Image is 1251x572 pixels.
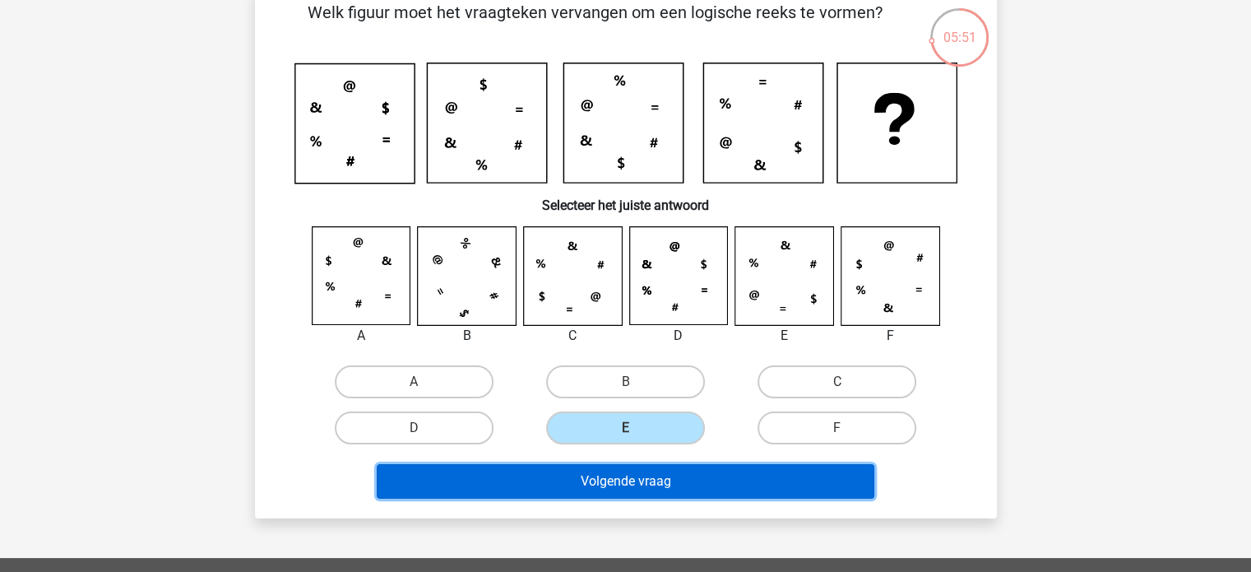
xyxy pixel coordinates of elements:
div: E [722,326,846,346]
label: F [758,412,916,444]
div: C [511,326,635,346]
div: D [617,326,741,346]
div: B [405,326,529,346]
div: 05:51 [929,7,990,48]
label: A [335,365,493,398]
div: A [299,326,424,346]
button: Volgende vraag [377,464,874,499]
label: E [546,412,705,444]
label: B [546,365,705,398]
div: F [828,326,952,346]
h6: Selecteer het juiste antwoord [281,184,971,213]
label: D [335,412,493,444]
label: C [758,365,916,398]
